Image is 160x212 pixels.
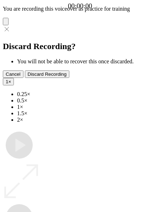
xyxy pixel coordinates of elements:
li: 2× [17,117,157,123]
li: 0.5× [17,97,157,104]
li: 1× [17,104,157,110]
button: 1× [3,78,14,85]
h2: Discard Recording? [3,42,157,51]
li: You will not be able to recover this once discarded. [17,58,157,65]
li: 1.5× [17,110,157,117]
a: 00:00:00 [68,2,92,10]
p: You are recording this voiceover as practice for training [3,6,157,12]
button: Cancel [3,70,23,78]
li: 0.25× [17,91,157,97]
span: 1 [6,79,8,84]
button: Discard Recording [25,70,70,78]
